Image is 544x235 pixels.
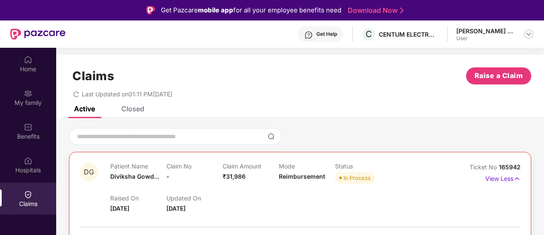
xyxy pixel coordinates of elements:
div: User [456,35,516,42]
p: Mode [279,162,335,170]
span: ₹31,986 [223,173,246,180]
img: svg+xml;base64,PHN2ZyBpZD0iRHJvcGRvd24tMzJ4MzIiIHhtbG5zPSJodHRwOi8vd3d3LnczLm9yZy8yMDAwL3N2ZyIgd2... [525,31,532,38]
img: New Pazcare Logo [10,29,66,40]
span: [DATE] [166,205,186,212]
span: C [366,29,372,39]
p: Updated On [166,194,223,202]
a: Download Now [348,6,401,15]
span: Reimbursement [279,173,325,180]
span: [DATE] [110,205,129,212]
button: Raise a Claim [466,67,531,84]
div: Get Help [316,31,337,38]
span: Ticket No [470,163,499,171]
img: Logo [146,6,155,15]
p: Status [335,162,391,170]
span: Raise a Claim [475,70,523,81]
div: [PERSON_NAME] C R [456,27,516,35]
span: Diviksha Gowd... [110,173,159,180]
div: Get Pazcare for all your employee benefits need [161,5,341,15]
img: svg+xml;base64,PHN2ZyBpZD0iSG9zcGl0YWxzIiB4bWxucz0iaHR0cDovL3d3dy53My5vcmcvMjAwMC9zdmciIHdpZHRoPS... [24,157,32,165]
img: svg+xml;base64,PHN2ZyBpZD0iSGVscC0zMngzMiIgeG1sbnM9Imh0dHA6Ly93d3cudzMub3JnLzIwMDAvc3ZnIiB3aWR0aD... [304,31,313,39]
p: Patient Name [110,162,166,170]
img: svg+xml;base64,PHN2ZyBpZD0iQ2xhaW0iIHhtbG5zPSJodHRwOi8vd3d3LnczLm9yZy8yMDAwL3N2ZyIgd2lkdGg9IjIwIi... [24,190,32,199]
img: svg+xml;base64,PHN2ZyB4bWxucz0iaHR0cDovL3d3dy53My5vcmcvMjAwMC9zdmciIHdpZHRoPSIxNyIgaGVpZ2h0PSIxNy... [513,174,521,183]
p: Claim Amount [223,162,279,170]
div: CENTUM ELECTRONICS LIMITED [379,30,438,38]
img: svg+xml;base64,PHN2ZyBpZD0iSG9tZSIgeG1sbnM9Imh0dHA6Ly93d3cudzMub3JnLzIwMDAvc3ZnIiB3aWR0aD0iMjAiIG... [24,55,32,64]
img: Stroke [400,6,404,15]
p: Raised On [110,194,166,202]
img: svg+xml;base64,PHN2ZyB3aWR0aD0iMjAiIGhlaWdodD0iMjAiIHZpZXdCb3g9IjAgMCAyMCAyMCIgZmlsbD0ibm9uZSIgeG... [24,89,32,98]
span: 165942 [499,163,521,171]
img: svg+xml;base64,PHN2ZyBpZD0iU2VhcmNoLTMyeDMyIiB4bWxucz0iaHR0cDovL3d3dy53My5vcmcvMjAwMC9zdmciIHdpZH... [268,133,275,140]
span: DG [84,168,94,176]
strong: mobile app [198,6,233,14]
p: View Less [485,172,521,183]
h1: Claims [72,69,114,83]
p: Claim No [166,162,223,170]
span: - [166,173,169,180]
span: Last Updated on 01:11 PM[DATE] [82,90,172,98]
div: In Process [344,174,371,182]
span: redo [73,90,79,98]
div: Active [74,104,95,113]
div: Closed [121,104,144,113]
img: svg+xml;base64,PHN2ZyBpZD0iQmVuZWZpdHMiIHhtbG5zPSJodHRwOi8vd3d3LnczLm9yZy8yMDAwL3N2ZyIgd2lkdGg9Ij... [24,123,32,131]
